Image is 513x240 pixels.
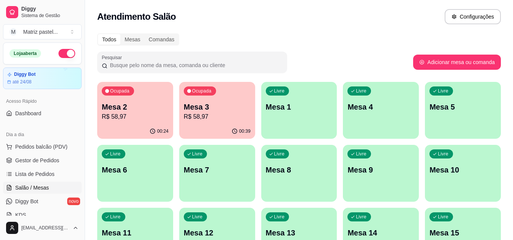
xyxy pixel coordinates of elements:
[438,88,448,94] p: Livre
[343,145,419,202] button: LivreMesa 9
[102,112,169,121] p: R$ 58,97
[429,227,496,238] p: Mesa 15
[15,198,38,205] span: Diggy Bot
[97,11,176,23] h2: Atendimento Salão
[274,214,285,220] p: Livre
[438,214,448,220] p: Livre
[3,129,82,141] div: Dia a dia
[13,79,32,85] article: até 24/08
[9,49,41,58] div: Loja aberta
[110,88,129,94] p: Ocupada
[425,145,501,202] button: LivreMesa 10
[356,151,366,157] p: Livre
[192,151,203,157] p: Livre
[15,184,49,191] span: Salão / Mesas
[261,145,337,202] button: LivreMesa 8
[3,3,82,21] a: DiggySistema de Gestão
[425,82,501,139] button: LivreMesa 5
[274,88,285,94] p: Livre
[102,165,169,175] p: Mesa 6
[107,61,283,69] input: Pesquisar
[343,82,419,139] button: LivreMesa 4
[15,170,55,178] span: Lista de Pedidos
[21,6,79,13] span: Diggy
[179,145,255,202] button: LivreMesa 7
[347,227,414,238] p: Mesa 14
[23,28,58,36] div: Matriz pastel ...
[184,102,251,112] p: Mesa 3
[261,82,337,139] button: LivreMesa 1
[266,165,333,175] p: Mesa 8
[3,107,82,119] a: Dashboard
[58,49,75,58] button: Alterar Status
[21,225,69,231] span: [EMAIL_ADDRESS][DOMAIN_NAME]
[3,154,82,166] a: Gestor de Pedidos
[102,54,125,61] label: Pesquisar
[266,102,333,112] p: Mesa 1
[9,28,17,36] span: M
[266,227,333,238] p: Mesa 13
[347,102,414,112] p: Mesa 4
[239,128,251,134] p: 00:39
[274,151,285,157] p: Livre
[3,67,82,89] a: Diggy Botaté 24/08
[3,168,82,180] a: Lista de Pedidos
[3,182,82,194] a: Salão / Mesas
[15,143,68,151] span: Pedidos balcão (PDV)
[429,165,496,175] p: Mesa 10
[192,214,203,220] p: Livre
[102,227,169,238] p: Mesa 11
[15,211,26,219] span: KDS
[98,34,120,45] div: Todos
[97,82,173,139] button: OcupadaMesa 2R$ 58,9700:24
[184,112,251,121] p: R$ 58,97
[3,219,82,237] button: [EMAIL_ADDRESS][DOMAIN_NAME]
[145,34,179,45] div: Comandas
[429,102,496,112] p: Mesa 5
[102,102,169,112] p: Mesa 2
[179,82,255,139] button: OcupadaMesa 3R$ 58,9700:39
[347,165,414,175] p: Mesa 9
[15,157,59,164] span: Gestor de Pedidos
[3,141,82,153] button: Pedidos balcão (PDV)
[110,151,121,157] p: Livre
[356,88,366,94] p: Livre
[192,88,212,94] p: Ocupada
[157,128,169,134] p: 00:24
[356,214,366,220] p: Livre
[184,227,251,238] p: Mesa 12
[3,24,82,39] button: Select a team
[14,72,36,77] article: Diggy Bot
[120,34,144,45] div: Mesas
[184,165,251,175] p: Mesa 7
[438,151,448,157] p: Livre
[3,195,82,207] a: Diggy Botnovo
[21,13,79,19] span: Sistema de Gestão
[15,110,41,117] span: Dashboard
[3,209,82,221] a: KDS
[413,55,501,70] button: Adicionar mesa ou comanda
[110,214,121,220] p: Livre
[445,9,501,24] button: Configurações
[97,145,173,202] button: LivreMesa 6
[3,95,82,107] div: Acesso Rápido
